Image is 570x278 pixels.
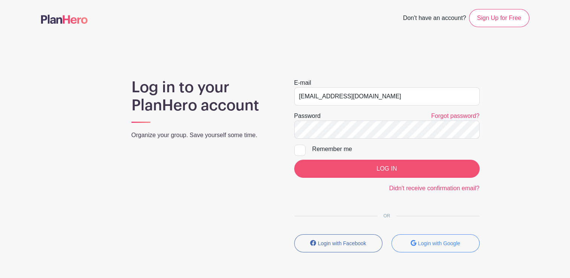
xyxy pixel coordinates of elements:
[131,78,276,115] h1: Log in to your PlanHero account
[131,131,276,140] p: Organize your group. Save yourself some time.
[294,160,480,178] input: LOG IN
[403,11,466,27] span: Don't have an account?
[469,9,529,27] a: Sign Up for Free
[431,113,479,119] a: Forgot password?
[312,145,480,154] div: Remember me
[294,234,382,252] button: Login with Facebook
[294,78,311,87] label: E-mail
[389,185,480,191] a: Didn't receive confirmation email?
[377,213,396,218] span: OR
[391,234,480,252] button: Login with Google
[41,15,88,24] img: logo-507f7623f17ff9eddc593b1ce0a138ce2505c220e1c5a4e2b4648c50719b7d32.svg
[294,87,480,105] input: e.g. julie@eventco.com
[294,112,321,121] label: Password
[418,240,460,246] small: Login with Google
[318,240,366,246] small: Login with Facebook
